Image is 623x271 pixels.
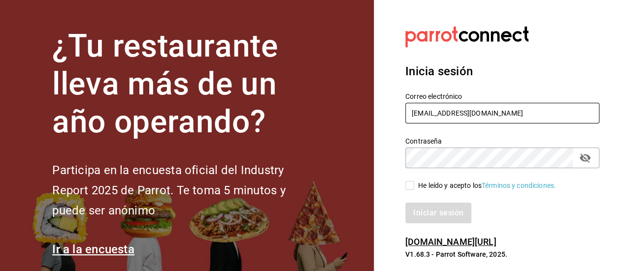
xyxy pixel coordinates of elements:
[405,103,599,123] input: Ingresa tu correo electrónico
[405,138,599,145] label: Contraseña
[577,150,593,166] button: passwordField
[52,242,134,256] a: Ir a la encuesta
[405,62,599,80] h3: Inicia sesión
[405,249,599,259] p: V1.68.3 - Parrot Software, 2025.
[52,160,318,220] h2: Participa en la encuesta oficial del Industry Report 2025 de Parrot. Te toma 5 minutos y puede se...
[405,237,496,247] a: [DOMAIN_NAME][URL]
[405,93,599,100] label: Correo electrónico
[482,181,556,189] a: Términos y condiciones.
[52,28,318,141] h1: ¿Tu restaurante lleva más de un año operando?
[418,181,556,191] div: He leído y acepto los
